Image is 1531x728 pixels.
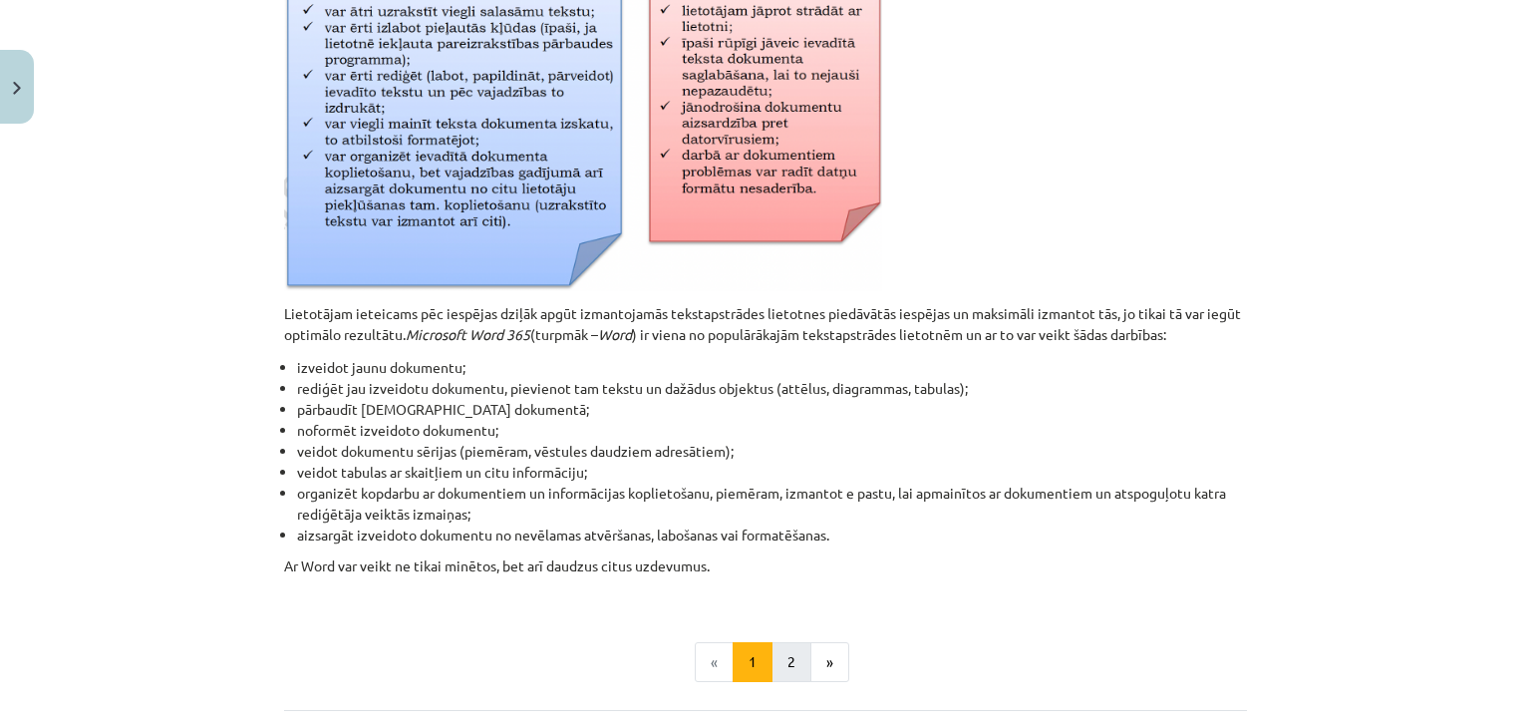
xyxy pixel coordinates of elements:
[284,303,1247,345] p: Lietotājam ieteicams pēc iespējas dziļāk apgūt izmantojamās tekstapstrādes lietotnes piedāvātās i...
[297,483,1247,525] li: organizēt kopdarbu ar dokumentiem un informācijas koplietošanu, piemēram, izmantot e pastu, lai a...
[297,357,1247,378] li: izveidot jaunu dokumentu;
[598,325,632,343] i: Word
[284,642,1247,682] nav: Page navigation example
[297,420,1247,441] li: noformēt izveidoto dokumentu;
[406,325,530,343] i: Microsoft Word 365
[297,378,1247,399] li: rediģēt jau izveidotu dokumentu, pievienot tam tekstu un dažādus objektus (attēlus, diagrammas, t...
[297,525,1247,546] li: aizsargāt izveidoto dokumentu no nevēlamas atvēršanas, labošanas vai formatēšanas.
[284,555,1247,597] p: Ar Word var veikt ne tikai minētos, bet arī daudzus citus uzdevumus.
[810,642,849,682] button: »
[733,642,772,682] button: 1
[13,82,21,95] img: icon-close-lesson-0947bae3869378f0d4975bcd49f059093ad1ed9edebbc8119c70593378902aed.svg
[297,441,1247,462] li: veidot dokumentu sērijas (piemēram, vēstules daudziem adresātiem);
[297,399,1247,420] li: pārbaudīt [DEMOGRAPHIC_DATA] dokumentā;
[297,462,1247,483] li: veidot tabulas ar skaitļiem un citu informāciju;
[771,642,811,682] button: 2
